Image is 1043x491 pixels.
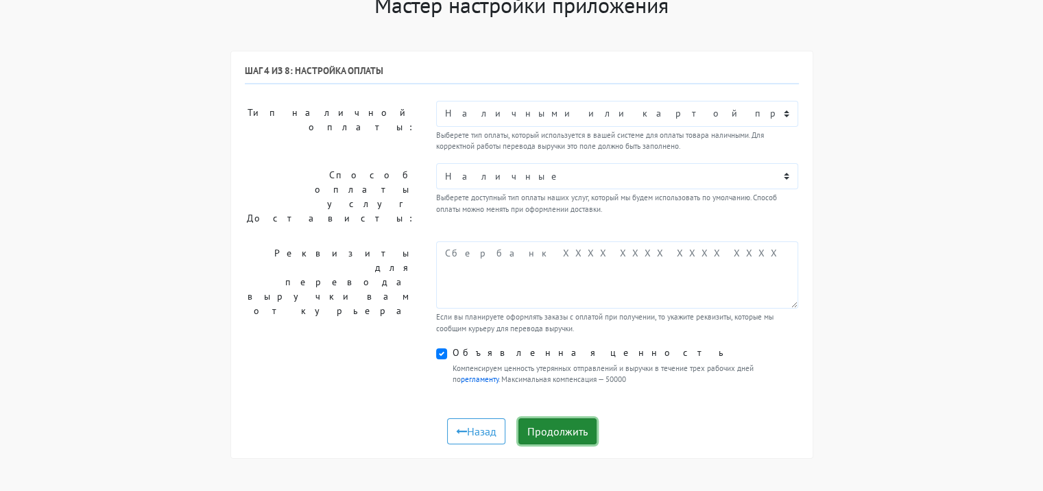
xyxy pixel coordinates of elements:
button: Назад [447,418,505,444]
label: Способ оплаты услуг Достависты: [235,163,426,230]
label: Реквизиты для перевода выручки вам от курьера [235,241,426,335]
h6: Шаг 4 из 8: Настройка оплаты [245,65,799,84]
small: Выберете тип оплаты, который используется в вашей системе для оплаты товара наличными. Для коррек... [436,130,799,153]
button: Продолжить [518,418,597,444]
small: Выберете доступный тип оплаты наших услуг, который мы будем использовать по умолчанию. Способ опл... [436,192,799,215]
label: Тип наличной оплаты: [235,101,426,153]
a: регламенту [461,374,499,384]
small: Если вы планируете оформлять заказы с оплатой при получении, то укажите реквизиты, которые мы соо... [436,311,799,335]
label: Объявленная ценность [453,346,730,360]
small: Компенсируем ценность утерянных отправлений и выручки в течение трех рабочих дней по . Максимальн... [453,363,799,386]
